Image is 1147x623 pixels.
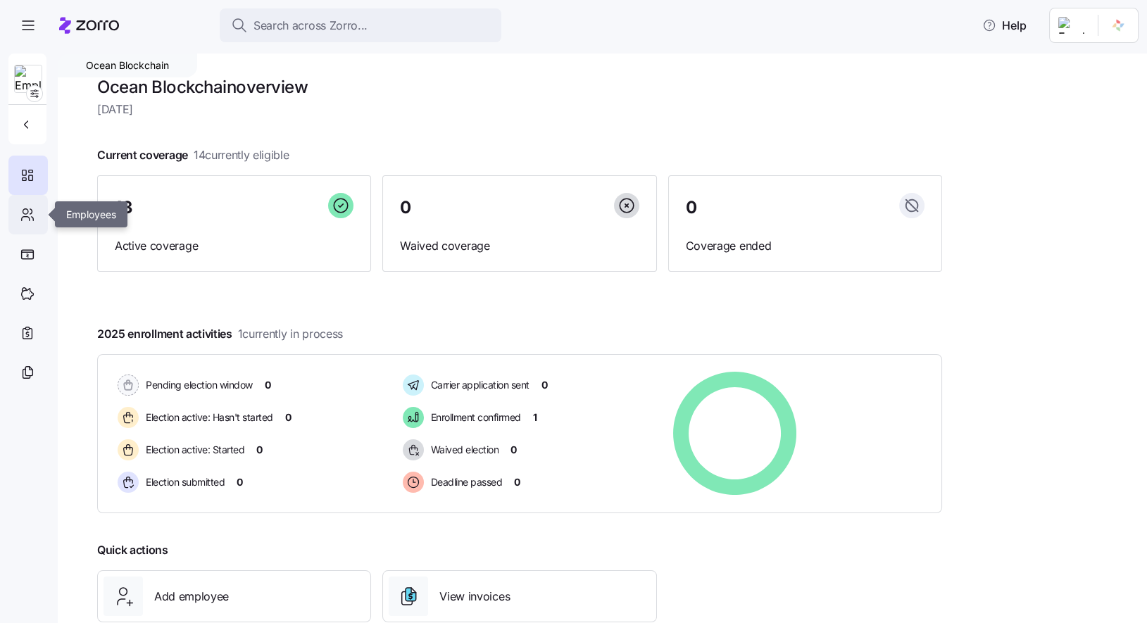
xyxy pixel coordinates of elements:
span: 0 [686,199,697,216]
span: 13 [115,199,132,216]
span: Carrier application sent [427,378,529,392]
span: Active coverage [115,237,353,255]
img: Employer logo [1058,17,1086,34]
img: Employer logo [15,65,42,94]
span: Current coverage [97,146,289,164]
div: Ocean Blockchain [58,54,197,77]
span: 0 [510,443,517,457]
span: 0 [514,475,520,489]
span: Waived election [427,443,499,457]
span: Deadline passed [427,475,503,489]
button: Help [971,11,1038,39]
span: 0 [256,443,263,457]
span: 0 [285,410,292,424]
span: Election active: Hasn't started [142,410,273,424]
span: Coverage ended [686,237,925,255]
span: View invoices [439,588,510,605]
span: 1 [533,410,537,424]
span: Quick actions [97,541,168,559]
span: Election submitted [142,475,225,489]
span: 0 [265,378,271,392]
span: 14 currently eligible [194,146,289,164]
span: 1 currently in process [238,325,343,343]
span: Help [982,17,1027,34]
span: 0 [237,475,243,489]
span: [DATE] [97,101,942,118]
span: Waived coverage [400,237,639,255]
span: 0 [400,199,411,216]
h1: Ocean Blockchain overview [97,76,942,98]
span: Enrollment confirmed [427,410,521,424]
span: 0 [541,378,548,392]
span: Election active: Started [142,443,244,457]
button: Search across Zorro... [220,8,501,42]
img: 5711ede7-1a95-4d76-b346-8039fc8124a1-1741415864132.png [1107,14,1129,37]
span: Add employee [154,588,229,605]
span: Pending election window [142,378,253,392]
span: Search across Zorro... [253,17,368,34]
span: 2025 enrollment activities [97,325,343,343]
